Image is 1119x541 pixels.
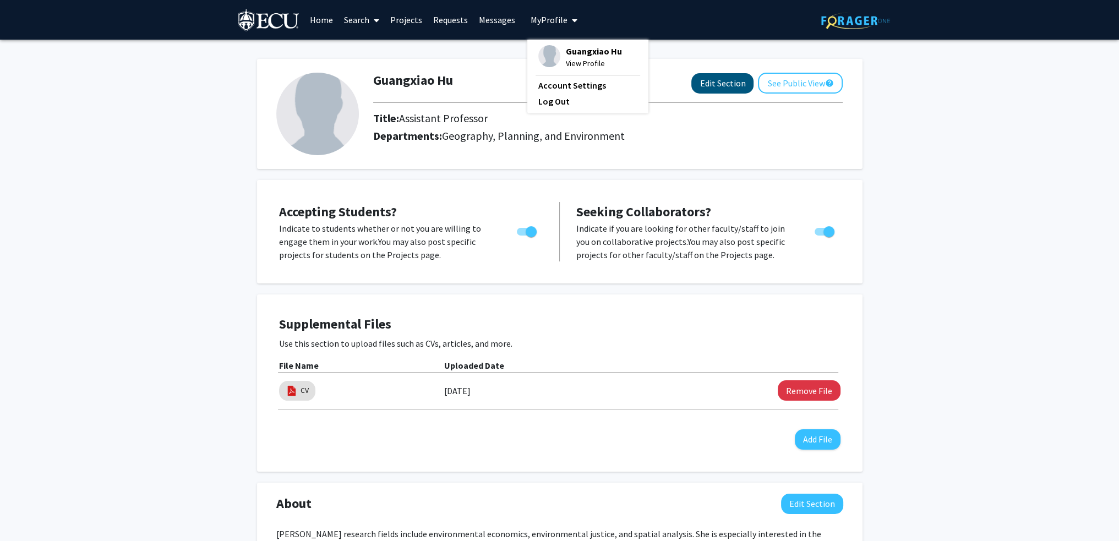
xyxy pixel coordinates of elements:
[442,129,625,143] span: Geography, Planning, and Environment
[781,494,843,514] button: Edit About
[373,112,488,125] h2: Title:
[276,73,359,155] img: Profile Picture
[825,76,833,90] mat-icon: help
[8,491,47,533] iframe: Chat
[385,1,428,39] a: Projects
[339,1,385,39] a: Search
[691,73,754,94] button: Edit Section
[373,73,453,89] h1: Guangxiao Hu
[301,385,309,396] a: CV
[566,57,622,69] span: View Profile
[512,222,543,238] div: Toggle
[531,14,567,25] span: My Profile
[538,95,637,108] a: Log Out
[576,203,711,220] span: Seeking Collaborators?
[279,316,840,332] h4: Supplemental Files
[810,222,840,238] div: Toggle
[238,9,301,34] img: East Carolina University Logo
[399,111,488,125] span: Assistant Professor
[286,385,298,397] img: pdf_icon.png
[473,1,521,39] a: Messages
[758,73,843,94] button: See Public View
[365,129,851,143] h2: Departments:
[444,381,471,400] label: [DATE]
[576,222,794,261] p: Indicate if you are looking for other faculty/staff to join you on collaborative projects. You ma...
[279,337,840,350] p: Use this section to upload files such as CVs, articles, and more.
[279,222,496,261] p: Indicate to students whether or not you are willing to engage them in your work. You may also pos...
[538,45,560,67] img: Profile Picture
[444,360,504,371] b: Uploaded Date
[538,79,637,92] a: Account Settings
[795,429,840,450] button: Add File
[276,494,312,513] span: About
[428,1,473,39] a: Requests
[566,45,622,57] span: Guangxiao Hu
[304,1,339,39] a: Home
[821,12,890,29] img: ForagerOne Logo
[279,360,319,371] b: File Name
[538,45,622,69] div: Profile PictureGuangxiao HuView Profile
[778,380,840,401] button: Remove CV File
[279,203,397,220] span: Accepting Students?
